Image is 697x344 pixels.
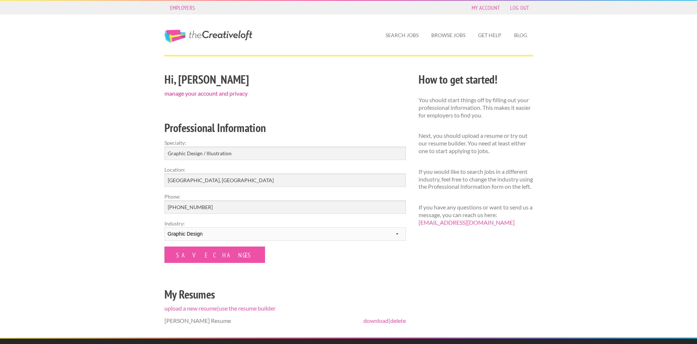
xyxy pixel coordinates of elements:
[164,200,406,214] input: Optional
[380,27,424,44] a: Search Jobs
[419,71,533,88] h2: How to get started!
[363,317,388,324] a: download
[508,27,533,44] a: Blog
[419,204,533,226] p: If you have any questions or want to send us a message, you can reach us here:
[164,305,217,312] a: upload a new resume
[425,27,471,44] a: Browse Jobs
[363,317,406,325] span: |
[158,70,412,337] div: |
[164,193,406,200] label: Phone:
[419,132,533,155] p: Next, you should upload a resume or try out our resume builder. You need at least either one to s...
[219,305,276,312] a: use the resume builder
[164,220,406,227] label: Industry:
[164,71,406,88] h2: Hi, [PERSON_NAME]
[164,90,248,97] a: manage your account and privacy
[164,173,406,187] input: e.g. New York, NY
[164,120,406,136] h2: Professional Information
[419,219,515,226] a: [EMAIL_ADDRESS][DOMAIN_NAME]
[166,3,199,13] a: Employers
[164,30,252,43] a: The Creative Loft
[164,317,231,324] span: [PERSON_NAME] Resume
[472,27,507,44] a: Get Help
[164,139,406,147] label: Specialty:
[419,96,533,119] p: You should start things off by filling out your professional information. This makes it easier fo...
[390,317,406,324] a: delete
[164,247,265,263] input: Save Changes
[164,286,406,303] h2: My Resumes
[164,166,406,173] label: Location:
[468,3,504,13] a: My Account
[506,3,533,13] a: Log Out
[419,168,533,191] p: If you would like to search jobs in a different industry, feel free to change the industry using ...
